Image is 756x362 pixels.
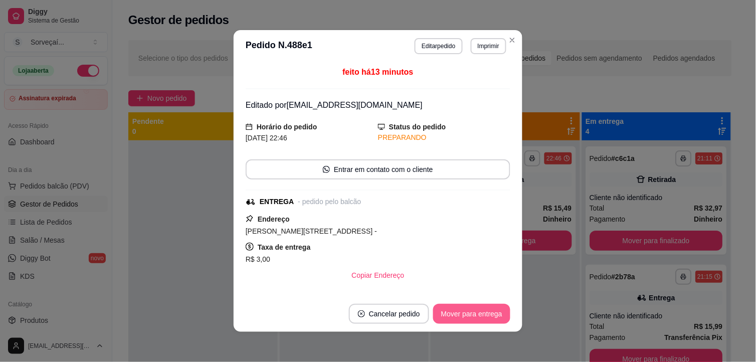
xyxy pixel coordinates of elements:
button: close-circleCancelar pedido [349,304,429,324]
span: close-circle [358,310,365,317]
button: Mover para entrega [433,304,510,324]
div: ENTREGA [260,197,294,207]
div: PREPARANDO [378,132,510,143]
strong: Endereço [258,215,290,223]
span: [PERSON_NAME][STREET_ADDRESS] - [246,227,377,235]
span: Editado por [EMAIL_ADDRESS][DOMAIN_NAME] [246,101,423,109]
button: Imprimir [471,38,506,54]
span: pushpin [246,215,254,223]
button: Editarpedido [415,38,462,54]
h3: Pedido N. 488e1 [246,38,312,54]
strong: Status do pedido [389,123,446,131]
button: Close [504,32,520,48]
button: whats-appEntrar em contato com o cliente [246,159,510,179]
strong: Horário do pedido [257,123,317,131]
span: desktop [378,123,385,130]
span: dollar [246,243,254,251]
button: Copiar Endereço [343,265,412,285]
strong: Taxa de entrega [258,243,311,251]
span: R$ 3,00 [246,255,270,263]
span: [DATE] 22:46 [246,134,287,142]
span: whats-app [323,166,330,173]
div: - pedido pelo balcão [298,197,361,207]
span: feito há 13 minutos [342,68,413,76]
span: calendar [246,123,253,130]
